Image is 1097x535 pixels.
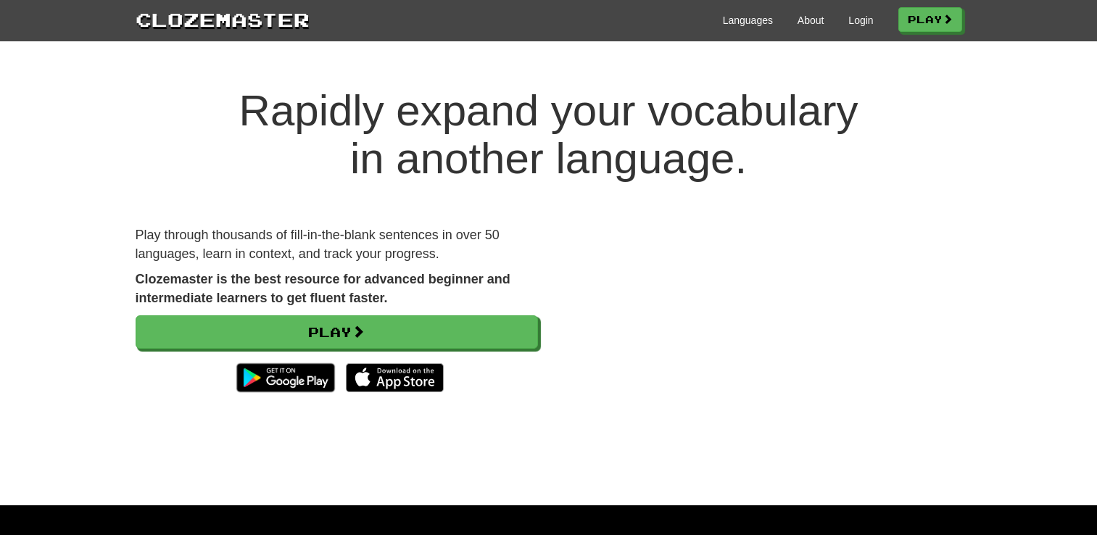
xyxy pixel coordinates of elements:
a: Clozemaster [136,6,310,33]
a: About [798,13,824,28]
p: Play through thousands of fill-in-the-blank sentences in over 50 languages, learn in context, and... [136,226,538,263]
a: Languages [723,13,773,28]
img: Download_on_the_App_Store_Badge_US-UK_135x40-25178aeef6eb6b83b96f5f2d004eda3bffbb37122de64afbaef7... [346,363,444,392]
a: Login [848,13,873,28]
img: Get it on Google Play [229,356,341,399]
a: Play [898,7,962,32]
a: Play [136,315,538,349]
strong: Clozemaster is the best resource for advanced beginner and intermediate learners to get fluent fa... [136,272,510,305]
